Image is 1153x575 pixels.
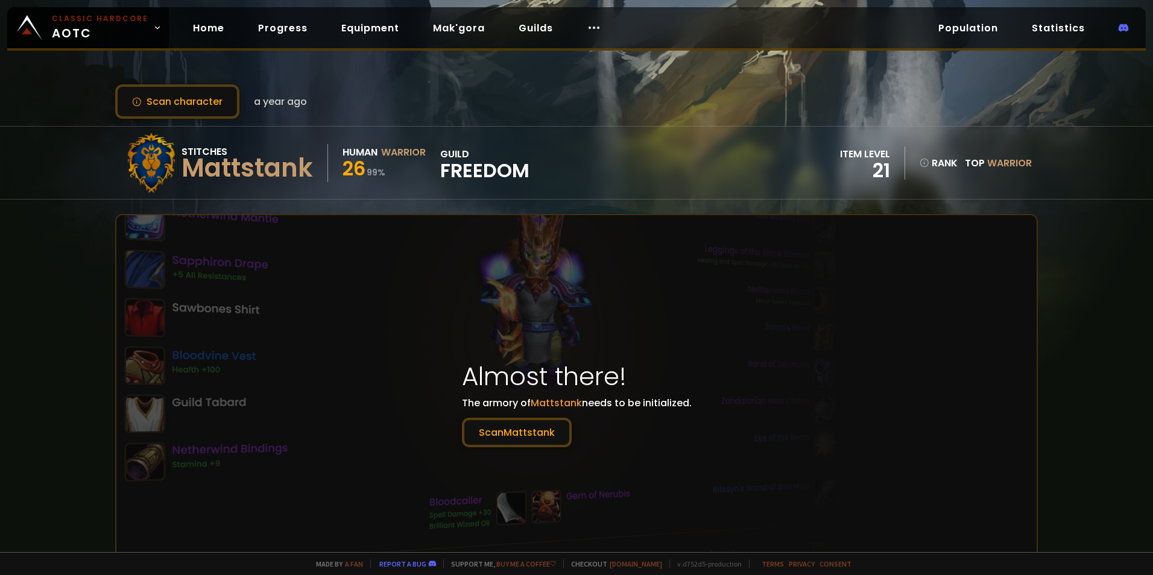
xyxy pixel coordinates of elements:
span: Mattstank [531,396,582,410]
h1: Almost there! [462,357,692,395]
a: Consent [820,559,851,568]
small: Classic Hardcore [52,13,148,24]
div: item level [840,146,890,162]
span: v. d752d5 - production [669,559,742,568]
a: Privacy [789,559,815,568]
span: Checkout [563,559,662,568]
a: Classic HardcoreAOTC [7,7,169,48]
a: Terms [762,559,784,568]
button: Scan character [115,84,239,119]
a: [DOMAIN_NAME] [610,559,662,568]
div: Warrior [381,145,426,160]
a: Buy me a coffee [496,559,556,568]
small: 99 % [367,166,385,178]
div: 21 [840,162,890,180]
span: Support me, [443,559,556,568]
a: Population [929,16,1008,40]
button: ScanMattstank [462,418,572,447]
span: Made by [309,559,363,568]
a: Statistics [1022,16,1095,40]
a: Mak'gora [423,16,494,40]
a: a fan [345,559,363,568]
span: Warrior [987,156,1032,170]
span: AOTC [52,13,148,42]
a: Report a bug [379,559,426,568]
a: Progress [248,16,317,40]
a: Equipment [332,16,409,40]
span: 26 [343,155,365,182]
div: guild [440,146,529,180]
div: Human [343,145,377,160]
div: Stitches [182,144,313,159]
div: rank [920,156,958,171]
a: Guilds [509,16,563,40]
span: Freedom [440,162,529,180]
span: a year ago [254,94,307,109]
div: Top [965,156,1032,171]
a: Home [183,16,234,40]
div: Mattstank [182,159,313,177]
p: The armory of needs to be initialized. [462,395,692,447]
